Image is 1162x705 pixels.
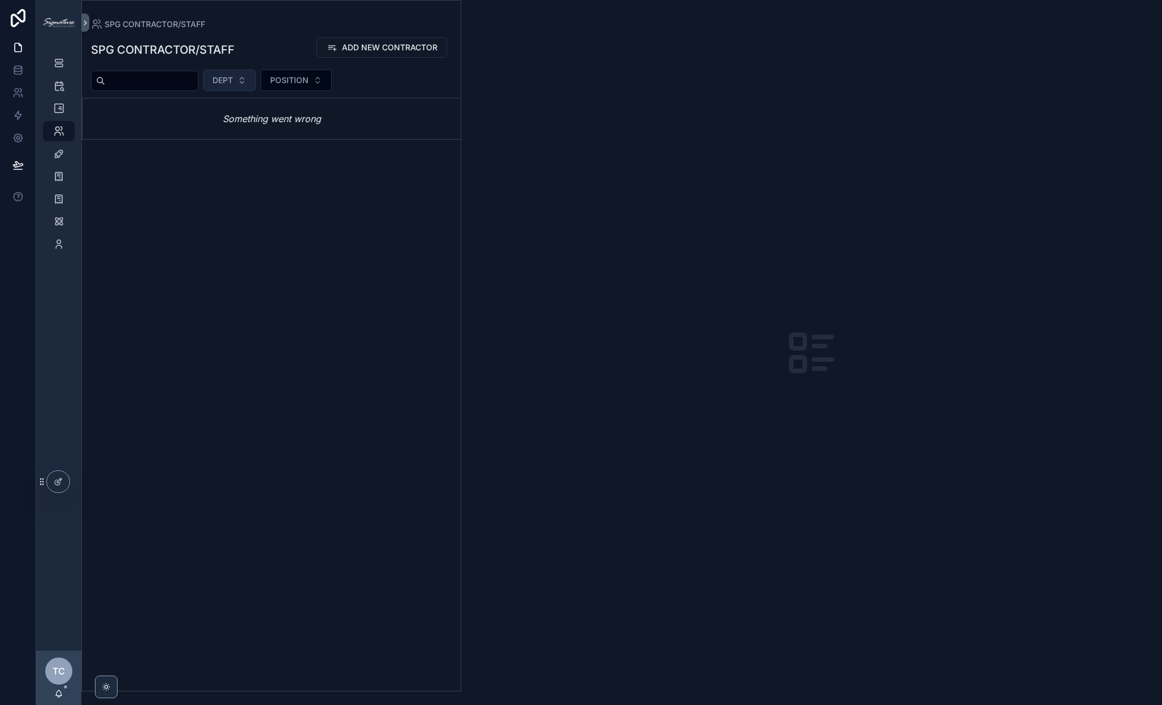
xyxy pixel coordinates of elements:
button: Select Button [203,70,256,91]
em: Something went wrong [223,112,321,126]
h1: SPG CONTRACTOR/STAFF [91,42,235,58]
span: TC [53,664,65,678]
span: DEPT [213,75,233,86]
span: ADD NEW CONTRACTOR [342,42,437,53]
a: SPG CONTRACTOR/STAFF [91,19,205,30]
button: ADD NEW CONTRACTOR [316,37,447,58]
span: POSITION [270,75,309,86]
img: App logo [43,18,75,27]
div: scrollable content [36,45,81,269]
span: SPG CONTRACTOR/STAFF [105,19,205,30]
button: Select Button [261,70,332,91]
